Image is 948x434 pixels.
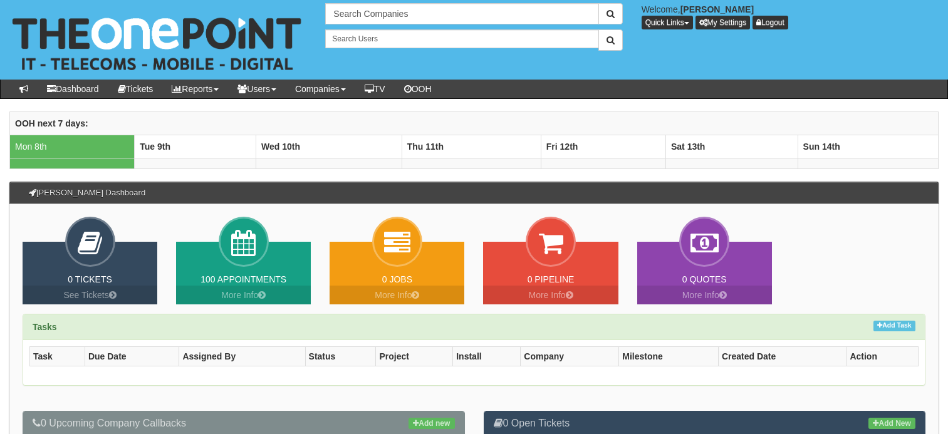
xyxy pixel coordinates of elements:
a: 0 Tickets [68,274,112,284]
a: See Tickets [23,286,157,304]
a: More Info [637,286,772,304]
th: Created Date [718,347,846,366]
a: More Info [483,286,618,304]
h3: 0 Open Tickets [494,418,916,429]
td: Mon 8th [10,135,135,158]
a: Add new [409,418,454,429]
th: Task [30,347,85,366]
a: My Settings [695,16,751,29]
a: More Info [330,286,464,304]
a: Add Task [873,321,915,331]
th: Project [376,347,453,366]
a: 0 Pipeline [528,274,575,284]
a: 0 Jobs [382,274,412,284]
th: Milestone [619,347,719,366]
a: Logout [753,16,788,29]
a: Add New [868,418,915,429]
a: More Info [176,286,311,304]
th: Action [846,347,919,366]
th: Fri 12th [541,135,665,158]
th: Due Date [85,347,179,366]
th: Sat 13th [665,135,798,158]
b: [PERSON_NAME] [680,4,754,14]
a: 100 Appointments [201,274,286,284]
a: 0 Quotes [682,274,727,284]
a: TV [355,80,395,98]
h3: [PERSON_NAME] Dashboard [23,182,152,204]
th: Assigned By [179,347,305,366]
a: OOH [395,80,441,98]
th: Install [453,347,521,366]
th: Company [521,347,619,366]
th: Sun 14th [798,135,938,158]
a: Companies [286,80,355,98]
div: Welcome, [632,3,948,29]
th: Wed 10th [256,135,402,158]
th: OOH next 7 days: [10,112,939,135]
button: Quick Links [642,16,693,29]
th: Thu 11th [402,135,541,158]
input: Search Companies [325,3,598,24]
a: Reports [162,80,228,98]
strong: Tasks [33,322,57,332]
th: Tue 9th [135,135,256,158]
th: Status [305,347,376,366]
h3: 0 Upcoming Company Callbacks [33,418,455,429]
a: Tickets [108,80,163,98]
input: Search Users [325,29,598,48]
a: Dashboard [38,80,108,98]
a: Users [228,80,286,98]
